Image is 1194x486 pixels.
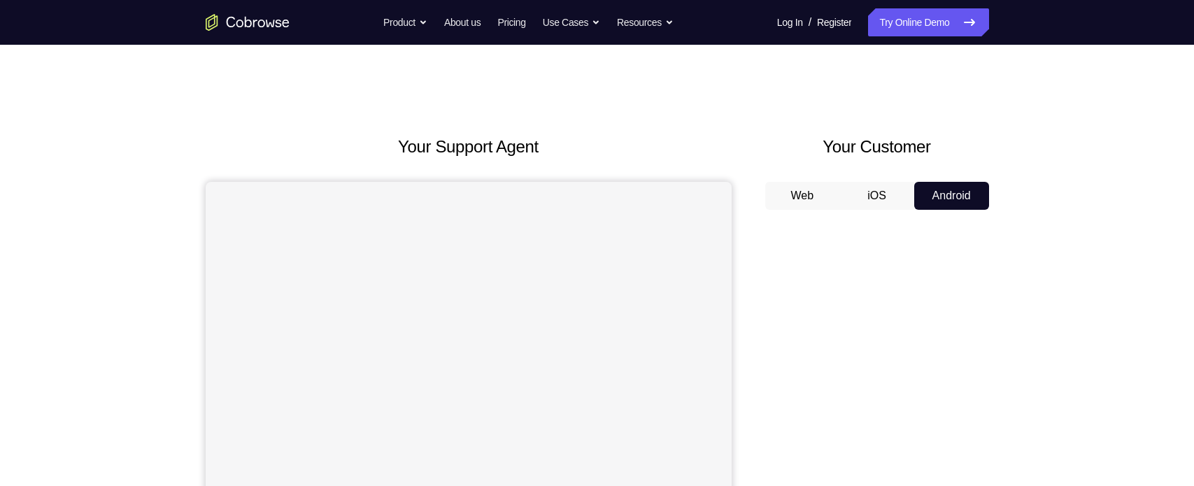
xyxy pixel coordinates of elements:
[839,182,914,210] button: iOS
[765,134,989,159] h2: Your Customer
[817,8,851,36] a: Register
[543,8,600,36] button: Use Cases
[765,182,840,210] button: Web
[206,14,290,31] a: Go to the home page
[868,8,988,36] a: Try Online Demo
[809,14,811,31] span: /
[777,8,803,36] a: Log In
[444,8,481,36] a: About us
[914,182,989,210] button: Android
[497,8,525,36] a: Pricing
[206,134,732,159] h2: Your Support Agent
[617,8,674,36] button: Resources
[383,8,427,36] button: Product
